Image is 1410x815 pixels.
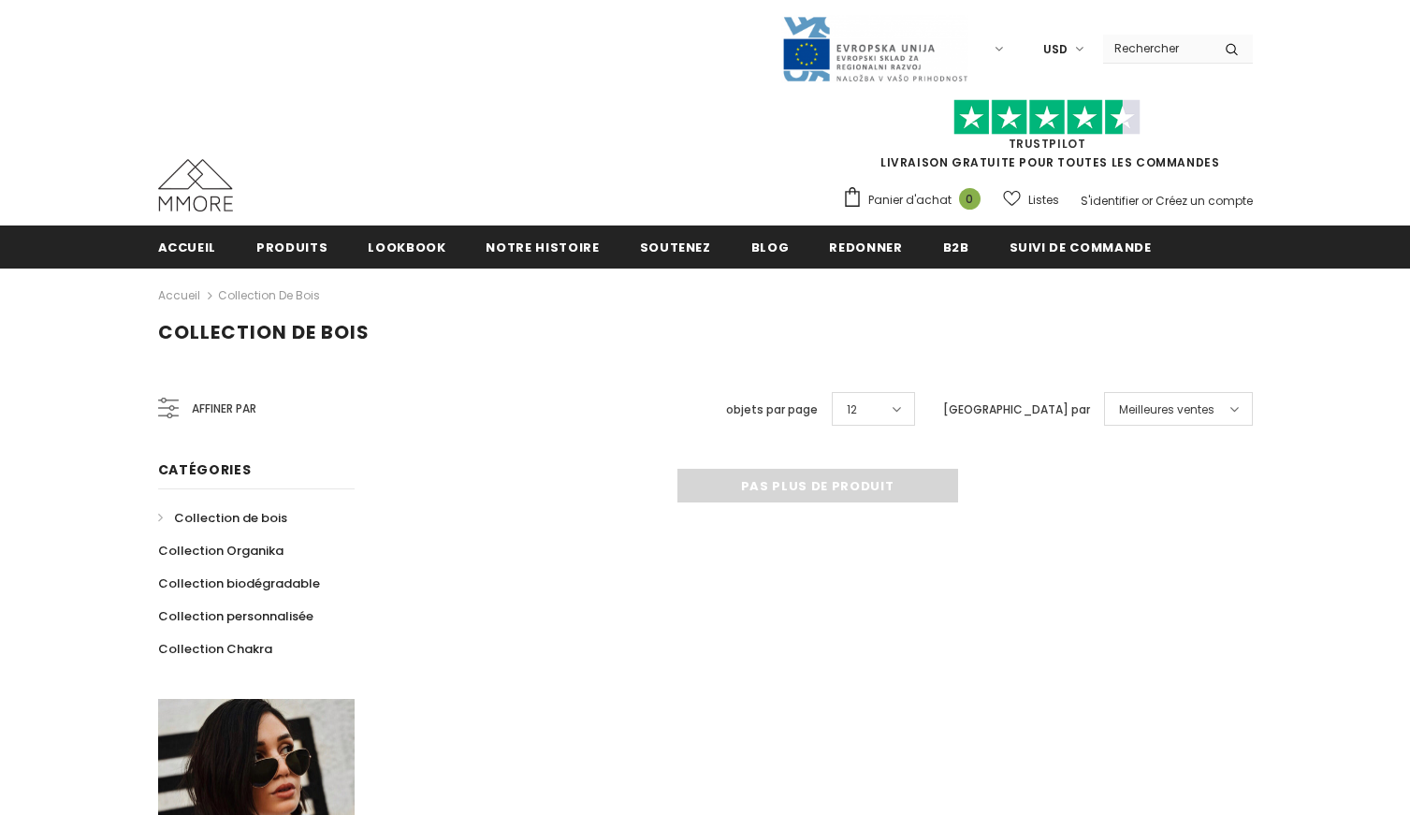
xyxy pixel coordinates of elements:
a: Panier d'achat 0 [842,186,990,214]
span: Catégories [158,460,252,479]
span: soutenez [640,239,711,256]
span: Accueil [158,239,217,256]
a: S'identifier [1081,193,1139,209]
a: Produits [256,226,327,268]
span: Notre histoire [486,239,599,256]
a: Collection biodégradable [158,567,320,600]
span: Produits [256,239,327,256]
span: or [1141,193,1153,209]
label: [GEOGRAPHIC_DATA] par [943,400,1090,419]
span: Collection de bois [158,319,370,345]
span: Panier d'achat [868,191,952,210]
span: LIVRAISON GRATUITE POUR TOUTES LES COMMANDES [842,108,1253,170]
a: soutenez [640,226,711,268]
img: Cas MMORE [158,159,233,211]
a: Accueil [158,284,200,307]
span: Meilleures ventes [1119,400,1214,419]
span: USD [1043,40,1068,59]
a: Listes [1003,183,1059,216]
span: Collection de bois [174,509,287,527]
a: Suivi de commande [1010,226,1152,268]
span: Collection Organika [158,542,283,560]
span: 12 [847,400,857,419]
span: Redonner [829,239,902,256]
img: Faites confiance aux étoiles pilotes [953,99,1141,136]
a: Collection Organika [158,534,283,567]
a: Collection de bois [158,502,287,534]
span: Collection biodégradable [158,575,320,592]
a: Notre histoire [486,226,599,268]
a: Collection personnalisée [158,600,313,633]
span: Suivi de commande [1010,239,1152,256]
a: Collection Chakra [158,633,272,665]
a: Collection de bois [218,287,320,303]
img: Javni Razpis [781,15,968,83]
a: Lookbook [368,226,445,268]
a: Javni Razpis [781,40,968,56]
a: Redonner [829,226,902,268]
a: Blog [751,226,790,268]
a: B2B [943,226,969,268]
span: Collection personnalisée [158,607,313,625]
span: Affiner par [192,399,256,419]
a: Accueil [158,226,217,268]
label: objets par page [726,400,818,419]
input: Search Site [1103,35,1211,62]
a: TrustPilot [1009,136,1086,152]
span: Lookbook [368,239,445,256]
span: 0 [959,188,981,210]
span: Listes [1028,191,1059,210]
span: Blog [751,239,790,256]
span: B2B [943,239,969,256]
a: Créez un compte [1156,193,1253,209]
span: Collection Chakra [158,640,272,658]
